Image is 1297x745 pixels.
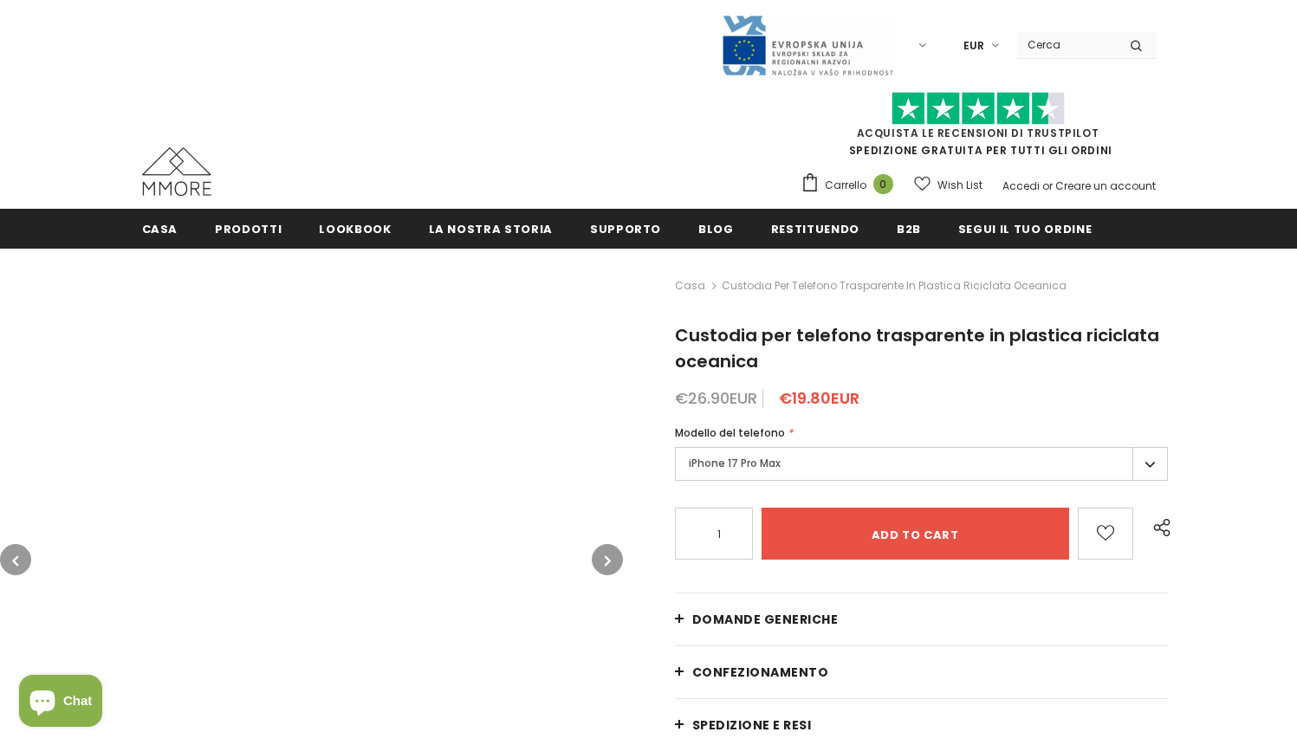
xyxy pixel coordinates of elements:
span: Wish List [937,177,982,194]
span: Carrello [825,177,866,194]
a: Segui il tuo ordine [958,209,1092,248]
a: supporto [590,209,661,248]
span: B2B [897,221,921,237]
span: supporto [590,221,661,237]
span: Segui il tuo ordine [958,221,1092,237]
span: Custodia per telefono trasparente in plastica riciclata oceanica [675,323,1159,373]
img: Javni Razpis [721,14,894,77]
a: CONFEZIONAMENTO [675,646,1169,698]
a: Casa [675,275,705,296]
span: EUR [963,37,984,55]
span: or [1042,178,1053,193]
a: Carrello 0 [801,172,902,198]
a: Casa [142,209,178,248]
input: Search Site [1017,32,1117,57]
a: La nostra storia [429,209,553,248]
span: Casa [142,221,178,237]
a: Prodotti [215,209,282,248]
span: Spedizione e resi [692,716,812,734]
span: SPEDIZIONE GRATUITA PER TUTTI GLI ORDINI [801,100,1156,158]
a: Javni Razpis [721,37,894,52]
a: Domande generiche [675,593,1169,645]
span: Blog [698,221,734,237]
span: Prodotti [215,221,282,237]
span: €19.80EUR [779,387,859,409]
a: Restituendo [771,209,859,248]
img: Casi MMORE [142,147,211,196]
span: Lookbook [319,221,391,237]
span: La nostra storia [429,221,553,237]
a: Wish List [914,170,982,200]
a: Blog [698,209,734,248]
a: Creare un account [1055,178,1156,193]
a: Accedi [1002,178,1040,193]
span: CONFEZIONAMENTO [692,664,829,681]
inbox-online-store-chat: Shopify online store chat [14,675,107,731]
span: Domande generiche [692,611,839,628]
input: Add to cart [762,508,1069,560]
a: B2B [897,209,921,248]
img: Fidati di Pilot Stars [892,92,1065,126]
span: €26.90EUR [675,387,757,409]
label: iPhone 17 Pro Max [675,447,1169,481]
a: Acquista le recensioni di TrustPilot [857,126,1099,140]
span: 0 [873,174,893,194]
span: Modello del telefono [675,425,785,440]
span: Custodia per telefono trasparente in plastica riciclata oceanica [722,275,1067,296]
span: Restituendo [771,221,859,237]
a: Lookbook [319,209,391,248]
